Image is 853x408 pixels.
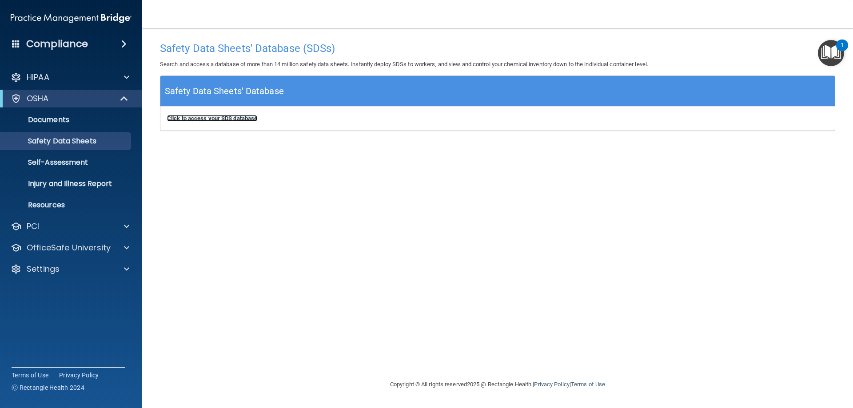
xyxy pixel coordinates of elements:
[27,93,49,104] p: OSHA
[160,43,835,54] h4: Safety Data Sheets' Database (SDSs)
[11,242,129,253] a: OfficeSafe University
[160,59,835,70] p: Search and access a database of more than 14 million safety data sheets. Instantly deploy SDSs to...
[11,93,129,104] a: OSHA
[59,371,99,380] a: Privacy Policy
[11,9,132,27] img: PMB logo
[11,264,129,274] a: Settings
[27,242,111,253] p: OfficeSafe University
[26,38,88,50] h4: Compliance
[27,221,39,232] p: PCI
[165,83,284,99] h5: Safety Data Sheets' Database
[6,158,127,167] p: Self-Assessment
[335,370,660,399] div: Copyright © All rights reserved 2025 @ Rectangle Health | |
[571,381,605,388] a: Terms of Use
[11,221,129,232] a: PCI
[6,201,127,210] p: Resources
[27,72,49,83] p: HIPAA
[27,264,60,274] p: Settings
[6,179,127,188] p: Injury and Illness Report
[534,381,569,388] a: Privacy Policy
[12,371,48,380] a: Terms of Use
[841,45,844,57] div: 1
[12,383,84,392] span: Ⓒ Rectangle Health 2024
[6,115,127,124] p: Documents
[818,40,844,66] button: Open Resource Center, 1 new notification
[167,115,257,122] a: Click to access your SDS database
[11,72,129,83] a: HIPAA
[6,137,127,146] p: Safety Data Sheets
